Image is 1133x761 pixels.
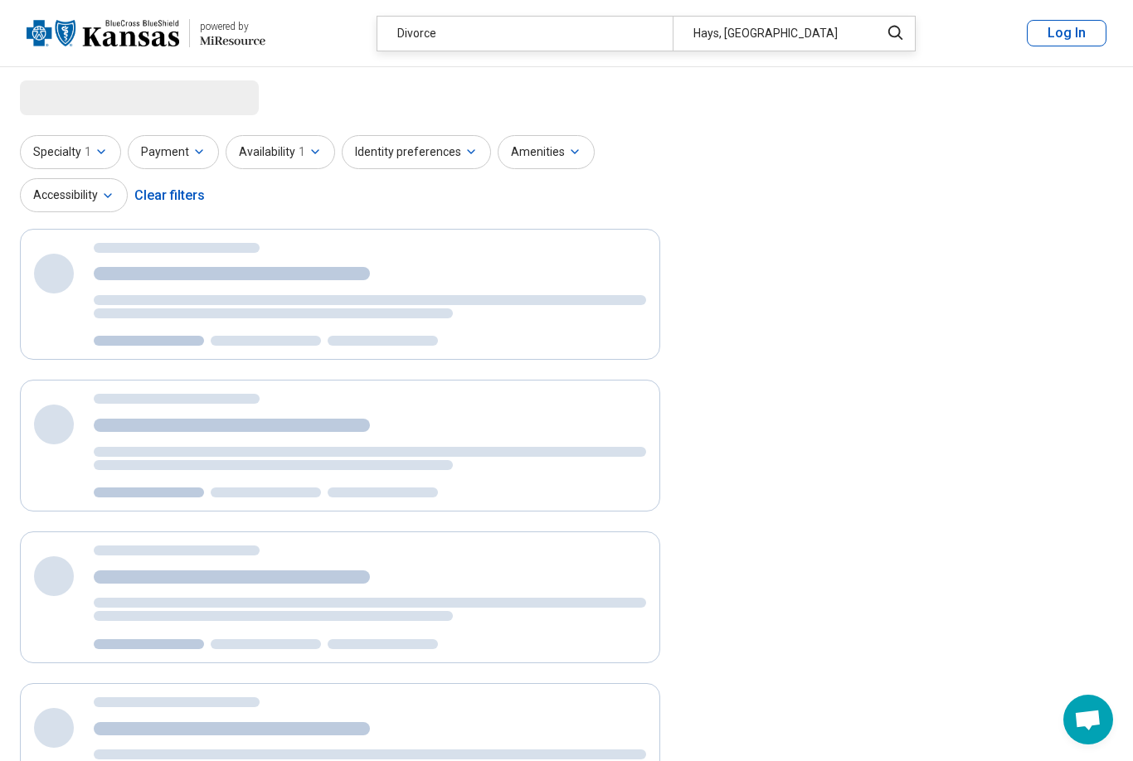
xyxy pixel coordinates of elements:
div: Hays, [GEOGRAPHIC_DATA] [673,17,869,51]
div: Clear filters [134,176,205,216]
div: powered by [200,19,265,34]
a: Blue Cross Blue Shield Kansaspowered by [27,13,265,53]
span: Loading... [20,80,159,114]
span: 1 [85,143,91,161]
button: Identity preferences [342,135,491,169]
div: Open chat [1063,695,1113,744]
button: Accessibility [20,178,128,212]
div: Divorce [377,17,673,51]
button: Specialty1 [20,135,121,169]
img: Blue Cross Blue Shield Kansas [27,13,179,53]
span: 1 [299,143,305,161]
button: Payment [128,135,219,169]
button: Availability1 [226,135,335,169]
button: Amenities [498,135,595,169]
button: Log In [1027,20,1106,46]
